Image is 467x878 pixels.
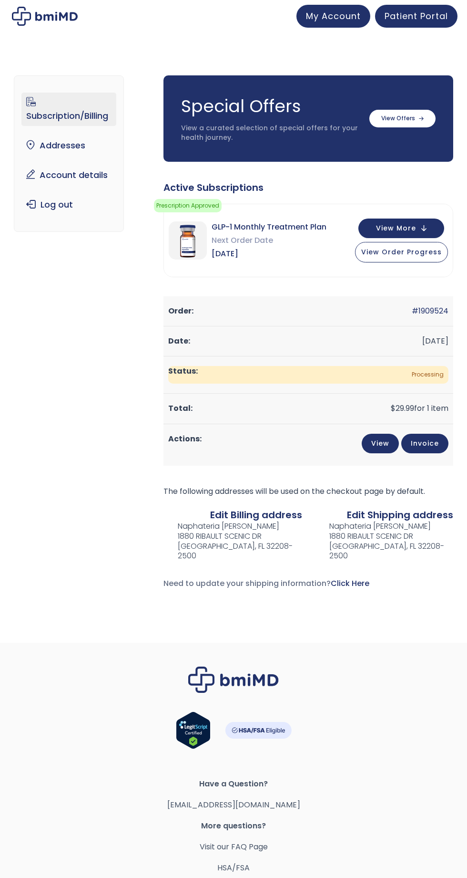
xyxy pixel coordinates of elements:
[212,247,326,261] span: [DATE]
[385,10,448,22] span: Patient Portal
[176,711,211,753] a: Verify LegitScript Approval for www.bmimd.com
[391,403,396,414] span: $
[391,403,414,414] span: 29.99
[14,75,123,232] nav: Account pages
[347,508,453,522] a: Edit Shipping address
[210,508,302,522] a: Edit Billing address
[422,335,448,346] time: [DATE]
[181,94,360,118] h3: Special Offers
[362,434,399,453] a: View
[163,394,453,424] td: for 1 item
[296,5,370,28] a: My Account
[376,225,416,231] span: View More
[314,522,453,561] address: Naphateria [PERSON_NAME] 1880 RIBAULT SCENIC DR [GEOGRAPHIC_DATA], FL 32208-2500
[12,7,78,26] img: My account
[331,578,369,589] a: Click Here
[181,124,360,142] p: View a curated selection of special offers for your health journey.
[217,862,250,873] a: HSA/FSA
[163,485,453,498] p: The following addresses will be used on the checkout page by default.
[375,5,457,28] a: Patient Portal
[188,667,279,693] img: Brand Logo
[200,841,268,852] a: Visit our FAQ Page
[358,219,444,238] button: View More
[163,522,303,561] address: Naphateria [PERSON_NAME] 1880 RIBAULT SCENIC DR [GEOGRAPHIC_DATA], FL 32208-2500
[167,799,300,810] a: [EMAIL_ADDRESS][DOMAIN_NAME]
[412,305,448,316] a: #1909524
[361,247,442,257] span: View Order Progress
[154,199,222,212] span: Prescription Approved
[14,777,453,791] span: Have a Question?
[176,711,211,749] img: Verify Approval for www.bmimd.com
[212,220,326,234] span: GLP-1 Monthly Treatment Plan
[21,165,116,185] a: Account details
[163,181,453,194] div: Active Subscriptions
[21,136,116,156] a: Addresses
[21,195,116,215] a: Log out
[355,242,448,262] button: View Order Progress
[225,722,292,739] img: HSA-FSA
[306,10,361,22] span: My Account
[14,819,453,833] span: More questions?
[212,234,326,247] span: Next Order Date
[401,434,448,453] a: Invoice
[168,366,448,384] span: Processing
[21,93,116,126] a: Subscription/Billing
[163,578,369,589] span: Need to update your shipping information?
[169,221,207,260] img: GLP-1 Monthly Treatment Plan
